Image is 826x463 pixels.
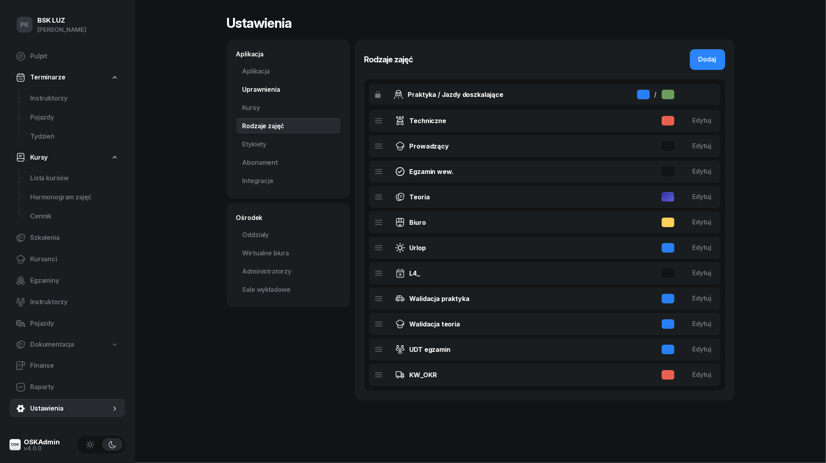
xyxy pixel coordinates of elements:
[410,319,460,329] div: Walidacja teoria
[10,336,125,354] a: Dokumentacja
[10,356,125,375] a: Finanse
[30,112,119,123] span: Pojazdy
[236,64,341,79] a: Aplikacja
[10,68,125,87] a: Terminarze
[10,378,125,397] a: Raporty
[684,314,720,334] button: Edytuj
[690,49,725,70] button: Dodaj
[30,233,119,243] span: Szkolenia
[693,319,712,329] div: Edytuj
[10,47,125,66] a: Pulpit
[30,51,119,62] span: Pulpit
[410,294,470,303] div: Walidacja praktyka
[236,227,341,243] a: Oddziały
[236,282,341,298] a: Sale wykładowe
[364,53,413,66] h3: Rodzaje zajęć
[684,161,720,182] button: Edytuj
[24,188,125,207] a: Harmonogram zajęć
[30,93,119,104] span: Instruktorzy
[410,167,454,176] div: Egzamin wew.
[684,212,720,233] button: Edytuj
[236,137,341,152] a: Etykiety
[10,293,125,312] a: Instruktorzy
[655,90,657,99] div: /
[30,276,119,286] span: Egzaminy
[30,173,119,183] span: Lista kursów
[410,268,420,278] div: L4_
[684,136,720,156] button: Edytuj
[236,155,341,171] a: Abonament
[236,118,341,134] a: Rodzaje zajęć
[684,339,720,360] button: Edytuj
[24,446,60,451] div: v4.0.0
[684,187,720,207] button: Edytuj
[30,340,74,350] span: Dokumentacja
[30,254,119,264] span: Kursanci
[20,21,29,28] span: PK
[236,264,341,280] a: Administratorzy
[10,271,125,290] a: Egzaminy
[236,49,341,59] div: Aplikacja
[693,116,712,126] div: Edytuj
[236,245,341,261] a: Wirtualne biura
[693,293,712,304] div: Edytuj
[410,116,446,125] div: Techniczne
[10,439,21,450] img: logo-xs@2x.png
[24,439,60,446] div: OSKAdmin
[30,211,119,222] span: Cennik
[10,228,125,247] a: Szkolenia
[24,89,125,108] a: Instruktorzy
[10,250,125,269] a: Kursanci
[10,399,125,418] a: Ustawienia
[236,100,341,116] a: Kursy
[408,90,503,99] div: Praktyka / Jazdy doszkalające
[37,17,86,24] div: BSK LUZ
[410,370,437,380] div: KW_OKR
[236,213,341,222] div: Ośrodek
[693,243,712,253] div: Edytuj
[410,192,430,202] div: Teoria
[410,345,451,354] div: UDT egzamin
[24,127,125,146] a: Tydzień
[10,314,125,333] a: Pojazdy
[699,54,716,65] div: Dodaj
[227,16,292,30] h1: Ustawienia
[37,25,86,35] div: [PERSON_NAME]
[24,207,125,226] a: Cennik
[30,192,119,203] span: Harmonogram zajęć
[24,108,125,127] a: Pojazdy
[693,141,712,151] div: Edytuj
[410,141,449,151] div: Prowadzący
[10,149,125,167] a: Kursy
[236,173,341,189] a: Integracje
[693,370,712,380] div: Edytuj
[684,365,720,385] button: Edytuj
[693,192,712,202] div: Edytuj
[693,217,712,228] div: Edytuj
[236,82,341,98] a: Uprawnienia
[30,403,111,414] span: Ustawienia
[693,166,712,177] div: Edytuj
[30,152,48,163] span: Kursy
[684,288,720,309] button: Edytuj
[30,297,119,307] span: Instruktorzy
[684,110,720,131] button: Edytuj
[30,361,119,371] span: Finanse
[684,237,720,258] button: Edytuj
[30,318,119,329] span: Pojazdy
[410,218,426,227] div: Biuro
[30,72,65,83] span: Terminarze
[684,263,720,284] button: Edytuj
[693,344,712,355] div: Edytuj
[410,243,426,253] div: Urlop
[24,169,125,188] a: Lista kursów
[30,382,119,392] span: Raporty
[30,131,119,142] span: Tydzień
[693,268,712,278] div: Edytuj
